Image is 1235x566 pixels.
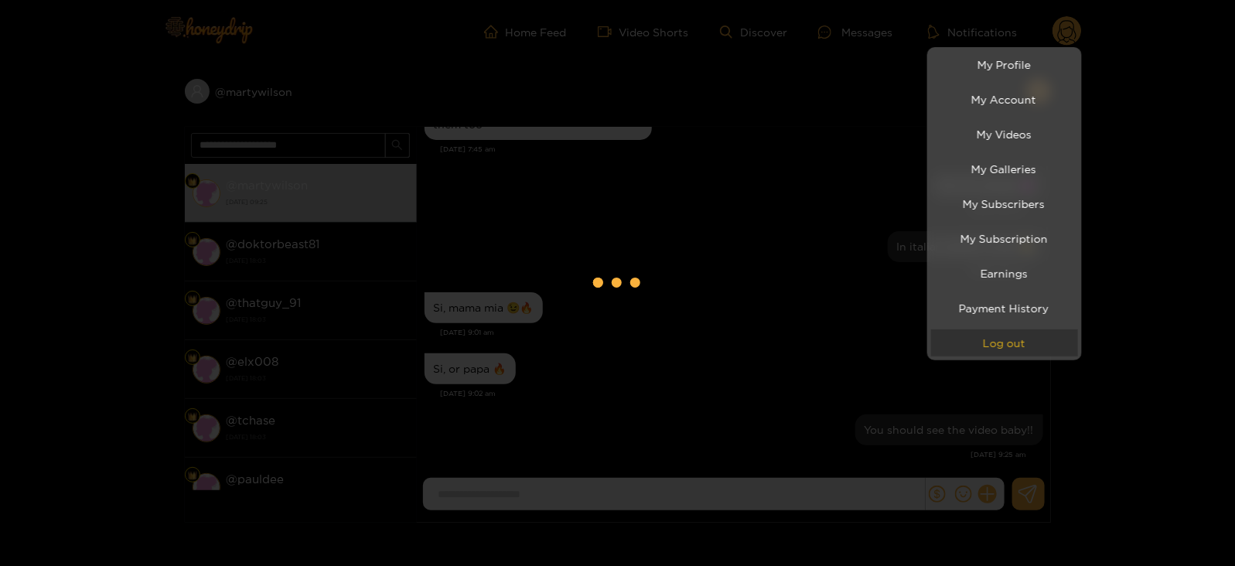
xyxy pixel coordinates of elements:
[931,190,1078,217] a: My Subscribers
[931,121,1078,148] a: My Videos
[931,51,1078,78] a: My Profile
[931,225,1078,252] a: My Subscription
[931,295,1078,322] a: Payment History
[931,155,1078,182] a: My Galleries
[931,86,1078,113] a: My Account
[931,260,1078,287] a: Earnings
[931,329,1078,356] button: Log out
